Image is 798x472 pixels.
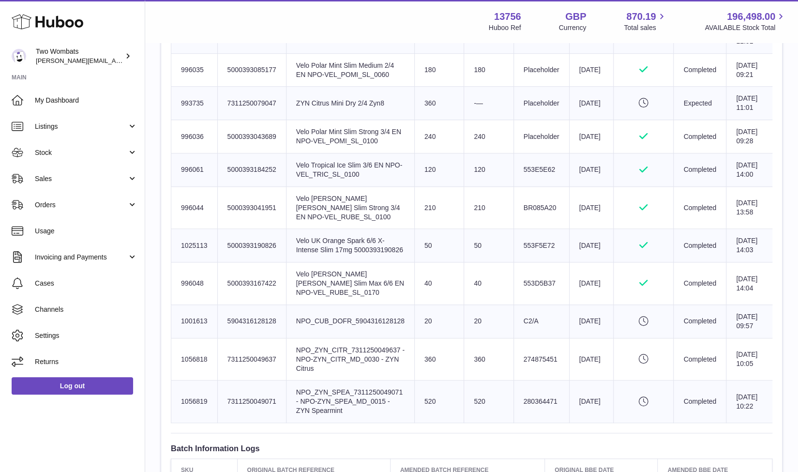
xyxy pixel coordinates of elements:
[674,229,726,262] td: Completed
[674,262,726,305] td: Completed
[624,23,667,32] span: Total sales
[414,262,464,305] td: 40
[286,186,414,229] td: Velo [PERSON_NAME] [PERSON_NAME] Slim Strong 3/4 EN NPO-VEL_RUBE_SL_0100
[217,262,286,305] td: 5000393167422
[35,122,127,131] span: Listings
[726,305,774,338] td: [DATE] 09:57
[569,381,613,423] td: [DATE]
[414,186,464,229] td: 210
[35,357,137,366] span: Returns
[286,305,414,338] td: NPO_CUB_DOFR_5904316128128
[513,381,569,423] td: 280364471
[626,10,656,23] span: 870.19
[36,47,123,65] div: Two Wombats
[171,305,218,338] td: 1001613
[171,120,218,153] td: 996036
[171,53,218,87] td: 996035
[171,338,218,381] td: 1056818
[464,229,513,262] td: 50
[569,186,613,229] td: [DATE]
[35,148,127,157] span: Stock
[171,87,218,120] td: 993735
[414,338,464,381] td: 360
[35,174,127,183] span: Sales
[217,153,286,187] td: 5000393184252
[464,186,513,229] td: 210
[464,381,513,423] td: 520
[286,262,414,305] td: Velo [PERSON_NAME] [PERSON_NAME] Slim Max 6/6 EN NPO-VEL_RUBE_SL_0170
[513,305,569,338] td: C2/A
[414,87,464,120] td: 360
[171,381,218,423] td: 1056819
[569,305,613,338] td: [DATE]
[705,23,786,32] span: AVAILABLE Stock Total
[674,186,726,229] td: Completed
[286,229,414,262] td: Velo UK Orange Spark 6/6 X-Intense Slim 17mg 5000393190826
[414,381,464,423] td: 520
[513,229,569,262] td: 553F5E72
[513,153,569,187] td: 553E5E62
[36,57,194,64] span: [PERSON_NAME][EMAIL_ADDRESS][DOMAIN_NAME]
[726,381,774,423] td: [DATE] 10:22
[35,227,137,236] span: Usage
[464,53,513,87] td: 180
[464,153,513,187] td: 120
[674,87,726,120] td: Expected
[171,229,218,262] td: 1025113
[217,53,286,87] td: 5000393085177
[726,153,774,187] td: [DATE] 14:00
[35,96,137,105] span: My Dashboard
[464,305,513,338] td: 20
[171,262,218,305] td: 996048
[286,153,414,187] td: Velo Tropical Ice Slim 3/6 EN NPO-VEL_TRIC_SL_0100
[674,53,726,87] td: Completed
[726,186,774,229] td: [DATE] 13:58
[674,381,726,423] td: Completed
[624,10,667,32] a: 870.19 Total sales
[726,262,774,305] td: [DATE] 14:04
[569,229,613,262] td: [DATE]
[217,186,286,229] td: 5000393041951
[559,23,587,32] div: Currency
[414,229,464,262] td: 50
[464,338,513,381] td: 360
[726,53,774,87] td: [DATE] 09:21
[494,10,521,23] strong: 13756
[12,377,133,395] a: Log out
[217,120,286,153] td: 5000393043689
[35,253,127,262] span: Invoicing and Payments
[414,53,464,87] td: 180
[674,120,726,153] td: Completed
[513,186,569,229] td: BR085A20
[565,10,586,23] strong: GBP
[286,120,414,153] td: Velo Polar Mint Slim Strong 3/4 EN NPO-VEL_POMI_SL_0100
[674,305,726,338] td: Completed
[513,120,569,153] td: Placeholder
[286,87,414,120] td: ZYN Citrus Mini Dry 2/4 Zyn8
[705,10,786,32] a: 196,498.00 AVAILABLE Stock Total
[726,338,774,381] td: [DATE] 10:05
[464,120,513,153] td: 240
[217,338,286,381] td: 7311250049637
[414,120,464,153] td: 240
[569,87,613,120] td: [DATE]
[286,338,414,381] td: NPO_ZYN_CITR_7311250049637 - NPO-ZYN_CITR_MD_0030 - ZYN Citrus
[414,153,464,187] td: 120
[727,10,775,23] span: 196,498.00
[35,305,137,314] span: Channels
[35,331,137,340] span: Settings
[171,443,772,454] h3: Batch Information Logs
[726,87,774,120] td: [DATE] 11:01
[217,229,286,262] td: 5000393190826
[513,87,569,120] td: Placeholder
[569,153,613,187] td: [DATE]
[12,49,26,63] img: alan@twowombats.com
[171,186,218,229] td: 996044
[513,262,569,305] td: 553D5B37
[464,87,513,120] td: -—
[35,200,127,210] span: Orders
[513,53,569,87] td: Placeholder
[35,279,137,288] span: Cases
[171,153,218,187] td: 996061
[726,120,774,153] td: [DATE] 09:28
